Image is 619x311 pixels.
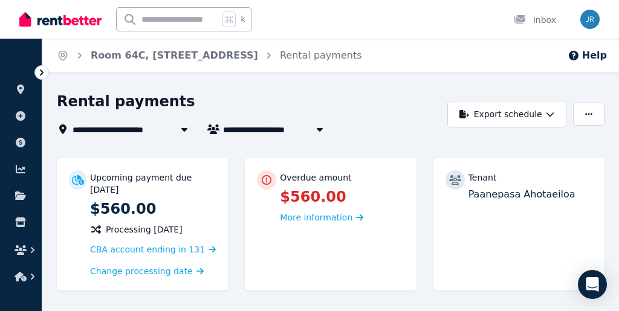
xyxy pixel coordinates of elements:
a: Room 64C, [STREET_ADDRESS] [91,50,258,61]
div: Inbox [514,14,556,26]
span: CBA account ending in 131 [90,245,205,254]
span: k [241,14,245,24]
span: Processing [DATE] [106,223,183,236]
p: Overdue amount [280,172,351,184]
a: Change processing date [90,265,204,277]
a: Rental payments [280,50,362,61]
span: More information [280,213,352,222]
div: Open Intercom Messenger [578,270,607,299]
p: Upcoming payment due [DATE] [90,172,216,196]
img: Jun Rey Lahoylahoy [580,10,600,29]
button: Help [568,48,607,63]
nav: Breadcrumb [42,39,377,72]
p: Paanepasa Ahotaeiloa [468,187,592,202]
p: $560.00 [90,199,216,219]
h1: Rental payments [57,92,195,111]
button: Export schedule [447,101,566,127]
img: RentBetter [19,10,102,28]
p: Tenant [468,172,497,184]
span: Change processing date [90,265,193,277]
p: $560.00 [280,187,404,207]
